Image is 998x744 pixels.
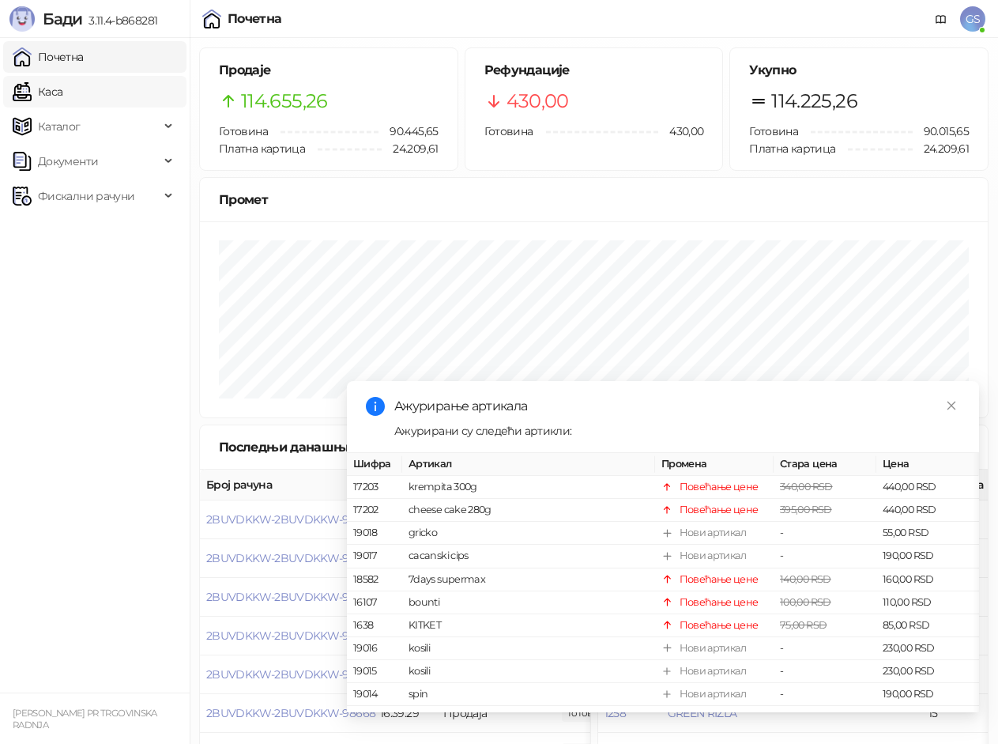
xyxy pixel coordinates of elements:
span: 90.015,65 [913,123,969,140]
span: Готовина [484,124,533,138]
th: Стара цена [774,453,876,476]
td: 230,00 RSD [876,660,979,683]
div: Нови артикал [680,640,746,656]
th: Број рачуна [200,470,374,500]
th: Промена [655,453,774,476]
span: Бади [43,9,82,28]
a: Каса [13,76,62,108]
button: 2BUVDKKW-2BUVDKKW-98671 [206,590,371,604]
button: 2BUVDKKW-2BUVDKKW-98668 [206,706,375,720]
span: Готовина [219,124,268,138]
h5: Рефундације [484,61,704,80]
td: spin 500ml [402,706,655,729]
span: Платна картица [219,142,305,156]
span: 340,00 RSD [780,481,833,493]
span: Каталог [38,111,81,142]
div: Повећање цене [680,595,759,610]
span: Готовина [749,124,798,138]
th: Шифра [347,453,402,476]
td: 440,00 RSD [876,476,979,499]
td: - [774,706,876,729]
td: 1638 [347,614,402,637]
td: 19017 [347,545,402,568]
td: 190,00 RSD [876,545,979,568]
td: kosili [402,660,655,683]
span: 140,00 RSD [780,572,831,584]
a: Close [943,397,960,414]
img: Logo [9,6,35,32]
div: Промет [219,190,969,210]
td: 55,00 RSD [876,522,979,545]
td: 7days supermax [402,568,655,591]
td: 19014 [347,683,402,706]
h5: Укупно [749,61,969,80]
span: 90.445,65 [378,123,438,140]
div: Нови артикал [680,525,746,541]
span: Платна картица [749,142,835,156]
div: Нови артикал [680,686,746,702]
span: 24.209,61 [913,140,969,157]
button: 2BUVDKKW-2BUVDKKW-98669 [206,667,375,682]
span: info-circle [366,397,385,416]
td: 19015 [347,660,402,683]
div: Ажурирање артикала [394,397,960,416]
td: 110,00 RSD [876,591,979,614]
td: 19016 [347,637,402,660]
td: gricko [402,522,655,545]
span: 430,00 [507,86,569,116]
span: GS [960,6,985,32]
span: 3.11.4-b868281 [82,13,157,28]
td: 440,00 RSD [876,499,979,522]
a: Документација [928,6,954,32]
td: spin [402,683,655,706]
div: Нови артикал [680,663,746,679]
td: kosili [402,637,655,660]
button: 2BUVDKKW-2BUVDKKW-98672 [206,551,374,565]
td: krempita 300g [402,476,655,499]
th: Цена [876,453,979,476]
td: 19013 [347,706,402,729]
span: Фискални рачуни [38,180,134,212]
div: Повећање цене [680,479,759,495]
span: 24.209,61 [382,140,438,157]
td: 16107 [347,591,402,614]
div: Последњи данашњи рачуни [219,437,428,457]
span: 100,00 RSD [780,596,831,608]
span: Документи [38,145,98,177]
td: - [774,683,876,706]
small: [PERSON_NAME] PR TRGOVINSKA RADNJA [13,708,157,731]
td: cheese cake 280g [402,499,655,522]
div: Повећање цене [680,571,759,587]
button: 2BUVDKKW-2BUVDKKW-98670 [206,629,375,643]
td: 19018 [347,522,402,545]
td: - [774,637,876,660]
span: 395,00 RSD [780,504,832,516]
span: 114.225,26 [771,86,857,116]
td: 18582 [347,568,402,591]
div: Почетна [228,13,282,25]
td: - [774,660,876,683]
div: Нови артикал [680,548,746,564]
div: Повећање цене [680,617,759,633]
div: Повећање цене [680,502,759,518]
div: Ажурирани су следећи артикли: [394,422,960,440]
td: 17203 [347,476,402,499]
td: 190,00 RSD [876,706,979,729]
span: 75,00 RSD [780,619,827,631]
td: 190,00 RSD [876,683,979,706]
th: Артикал [402,453,655,476]
span: 114.655,26 [241,86,328,116]
td: 230,00 RSD [876,637,979,660]
td: 160,00 RSD [876,568,979,591]
button: 2BUVDKKW-2BUVDKKW-98673 [206,512,374,527]
span: 430,00 [658,123,703,140]
td: KITKET [402,614,655,637]
span: close [946,400,957,411]
td: cacanski cips [402,545,655,568]
td: - [774,545,876,568]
